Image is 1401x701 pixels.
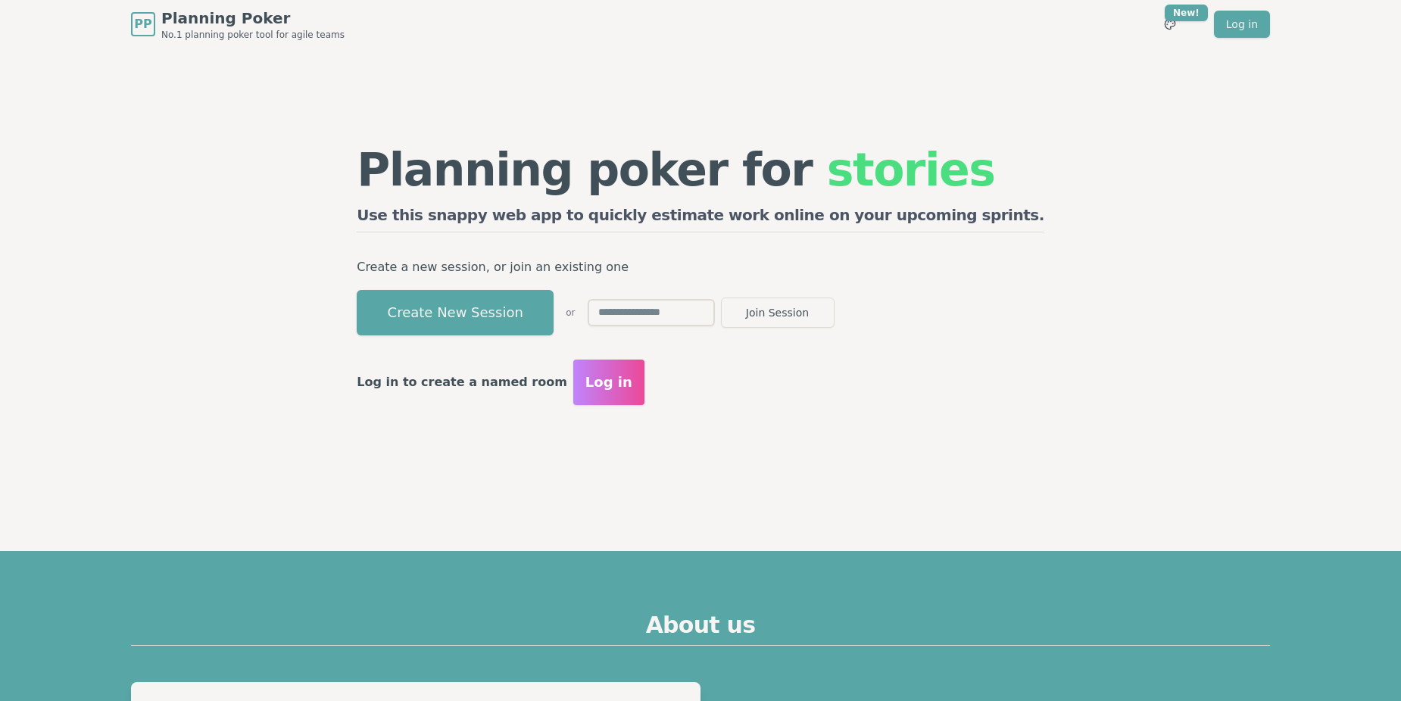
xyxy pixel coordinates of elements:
[1214,11,1270,38] a: Log in
[573,360,644,405] button: Log in
[585,372,632,393] span: Log in
[827,143,995,196] span: stories
[161,8,345,29] span: Planning Poker
[1156,11,1184,38] button: New!
[357,290,554,335] button: Create New Session
[131,612,1270,646] h2: About us
[134,15,151,33] span: PP
[357,204,1044,232] h2: Use this snappy web app to quickly estimate work online on your upcoming sprints.
[721,298,835,328] button: Join Session
[161,29,345,41] span: No.1 planning poker tool for agile teams
[566,307,575,319] span: or
[1165,5,1208,21] div: New!
[357,257,1044,278] p: Create a new session, or join an existing one
[357,372,567,393] p: Log in to create a named room
[357,147,1044,192] h1: Planning poker for
[131,8,345,41] a: PPPlanning PokerNo.1 planning poker tool for agile teams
